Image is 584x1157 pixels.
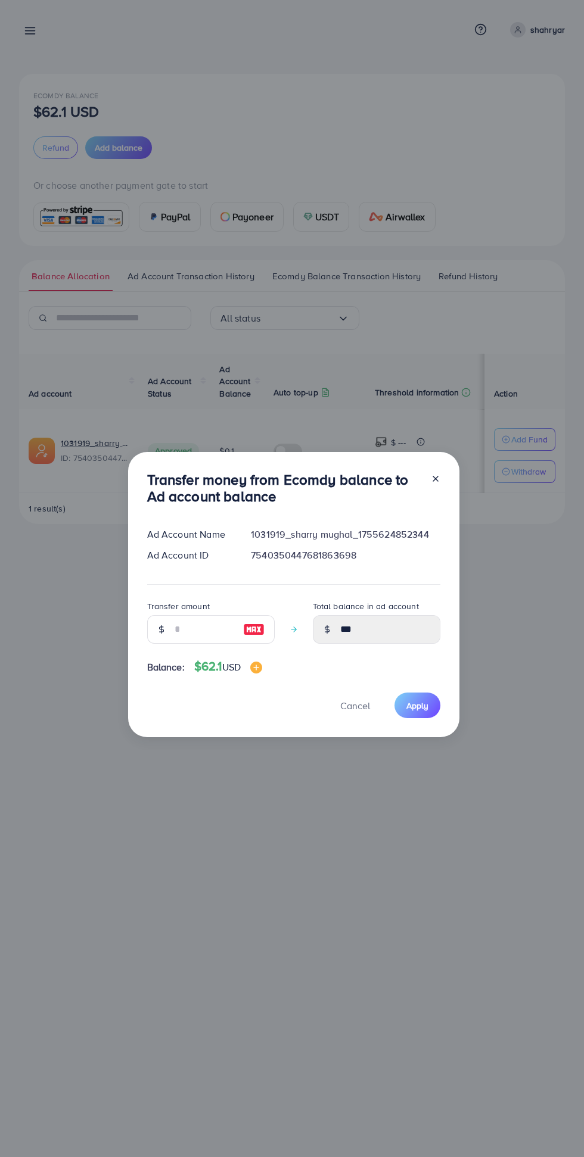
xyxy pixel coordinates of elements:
div: Ad Account ID [138,548,242,562]
button: Apply [394,693,440,718]
label: Transfer amount [147,600,210,612]
button: Cancel [325,693,385,718]
div: Ad Account Name [138,528,242,541]
div: 7540350447681863698 [241,548,449,562]
iframe: Chat [533,1103,575,1148]
img: image [250,662,262,673]
span: Apply [406,700,428,712]
img: image [243,622,265,637]
label: Total balance in ad account [313,600,419,612]
span: Cancel [340,699,370,712]
h3: Transfer money from Ecomdy balance to Ad account balance [147,471,421,506]
span: USD [222,660,241,673]
span: Balance: [147,660,185,674]
h4: $62.1 [194,659,262,674]
div: 1031919_sharry mughal_1755624852344 [241,528,449,541]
